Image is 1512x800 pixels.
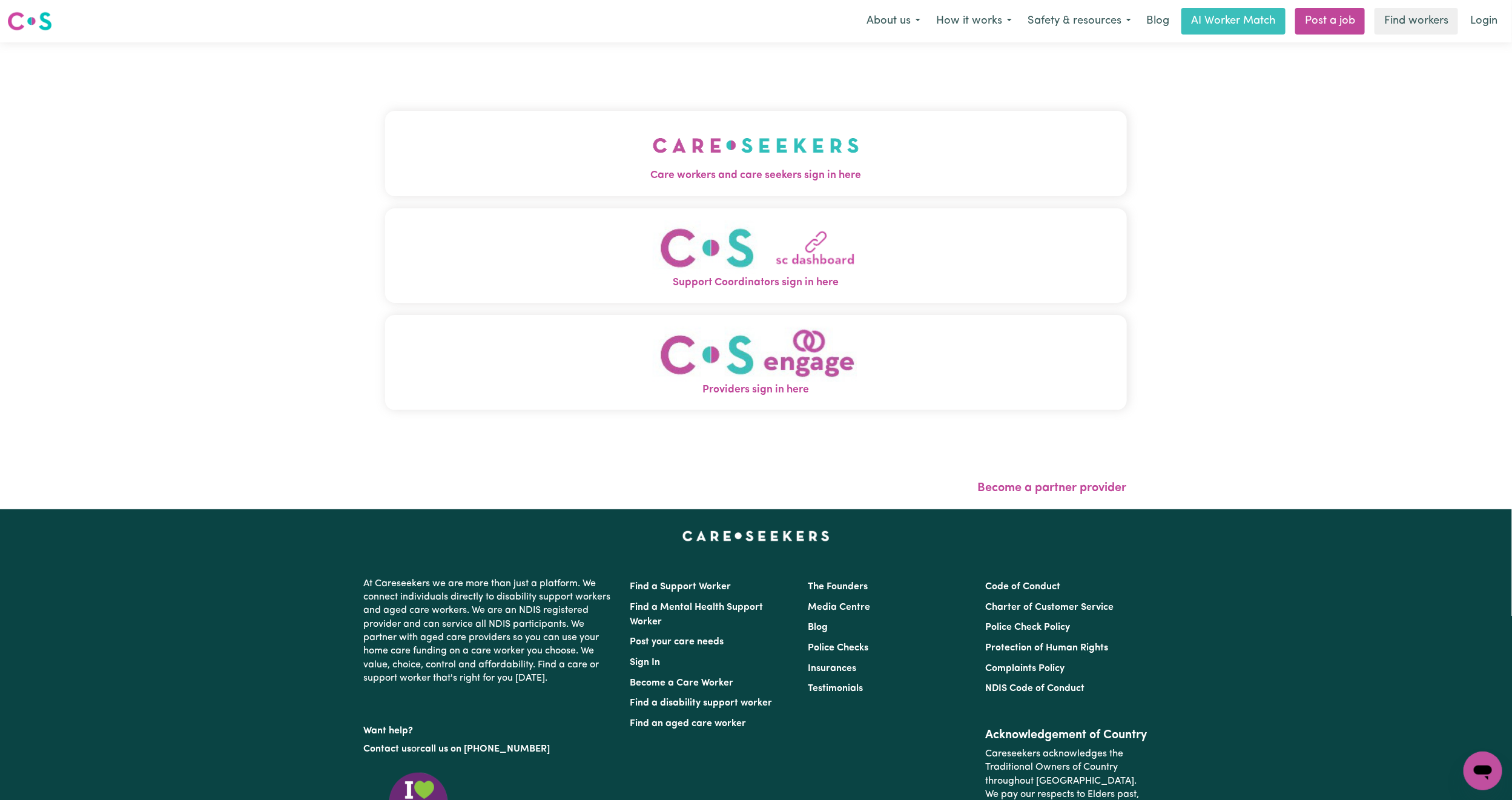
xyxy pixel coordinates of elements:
button: Support Coordinators sign in here [385,208,1127,303]
button: Providers sign in here [385,315,1127,410]
a: Find a Mental Health Support Worker [630,603,764,627]
a: The Founders [808,582,868,592]
button: Care workers and care seekers sign in here [385,111,1127,196]
a: Find workers [1375,8,1458,35]
a: Testimonials [808,684,863,693]
span: Support Coordinators sign in here [385,275,1127,291]
a: Become a partner provider [978,482,1127,494]
p: Want help? [364,719,616,738]
a: Contact us [364,744,412,754]
img: Careseekers logo [7,10,52,32]
iframe: Button to launch messaging window, conversation in progress [1464,752,1502,790]
p: or [364,738,616,761]
a: Post your care needs [630,637,724,647]
a: Police Check Policy [985,623,1070,632]
a: Careseekers home page [682,531,830,541]
a: Complaints Policy [985,664,1065,673]
a: Become a Care Worker [630,678,734,688]
a: Charter of Customer Service [985,603,1114,612]
a: Insurances [808,664,856,673]
span: Providers sign in here [385,382,1127,398]
a: Blog [808,623,828,632]
a: Blog [1139,8,1177,35]
button: About us [859,8,928,34]
a: call us on [PHONE_NUMBER] [421,744,550,754]
a: Find an aged care worker [630,719,747,729]
a: Find a disability support worker [630,698,773,708]
a: Sign In [630,658,661,667]
a: Protection of Human Rights [985,643,1108,653]
a: Media Centre [808,603,870,612]
p: At Careseekers we are more than just a platform. We connect individuals directly to disability su... [364,572,616,690]
a: NDIS Code of Conduct [985,684,1084,693]
button: Safety & resources [1020,8,1139,34]
a: Code of Conduct [985,582,1060,592]
a: Post a job [1295,8,1365,35]
a: Police Checks [808,643,868,653]
span: Care workers and care seekers sign in here [385,168,1127,183]
a: Find a Support Worker [630,582,731,592]
a: Careseekers logo [7,7,52,35]
a: Login [1463,8,1505,35]
h2: Acknowledgement of Country [985,728,1148,742]
a: AI Worker Match [1181,8,1286,35]
button: How it works [928,8,1020,34]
